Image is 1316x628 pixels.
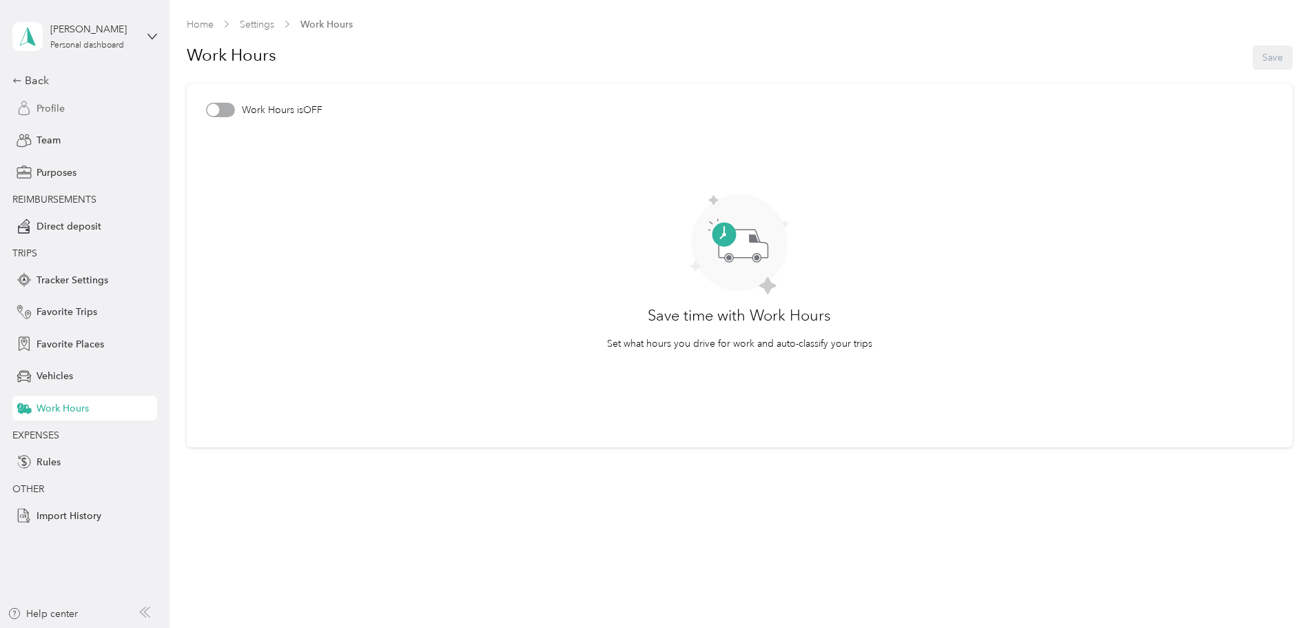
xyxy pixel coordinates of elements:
span: Favorite Places [37,337,104,352]
span: Purposes [37,165,76,180]
p: Set what hours you drive for work and auto-classify your trips [607,336,872,351]
span: Team [37,133,61,148]
span: Import History [37,509,101,523]
span: Work Hours [37,401,89,416]
span: Favorite Trips [37,305,97,319]
span: Tracker Settings [37,273,108,287]
span: Work Hours [300,17,353,32]
div: Back [12,72,150,89]
span: Profile [37,101,65,116]
span: TRIPS [12,247,37,259]
iframe: Everlance-gr Chat Button Frame [1239,551,1316,628]
span: REIMBURSEMENTS [12,194,96,205]
span: Rules [37,455,61,469]
span: EXPENSES [12,429,59,441]
span: Direct deposit [37,219,101,234]
a: Home [187,19,214,30]
h1: Work Hours [187,39,276,72]
div: [PERSON_NAME] [50,22,136,37]
span: Work Hours is OFF [242,103,322,117]
span: OTHER [12,483,44,495]
button: Help center [8,607,78,621]
span: Vehicles [37,369,73,383]
h3: Save time with Work Hours [648,304,831,327]
span: Settings [240,17,274,32]
div: Personal dashboard [50,41,124,50]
